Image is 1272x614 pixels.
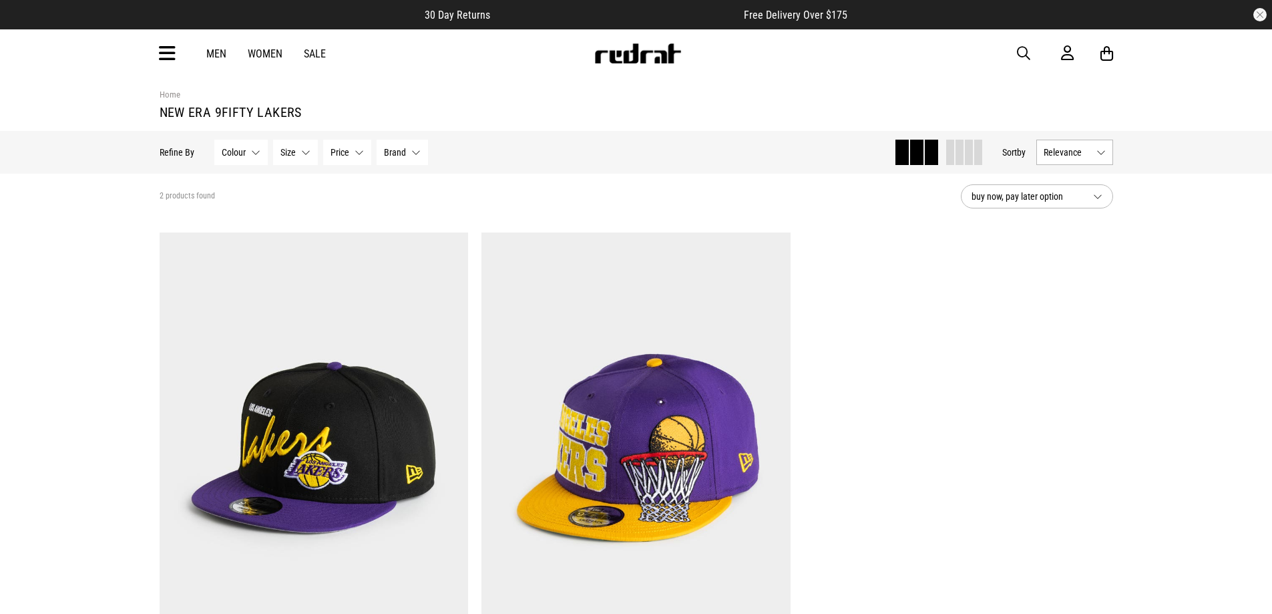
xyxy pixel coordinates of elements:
button: Relevance [1036,140,1113,165]
p: Refine By [160,147,194,158]
span: Colour [222,147,246,158]
span: Relevance [1044,147,1091,158]
a: Men [206,47,226,60]
a: Women [248,47,282,60]
img: Redrat logo [594,43,682,63]
span: Free Delivery Over $175 [744,9,847,21]
button: Sortby [1002,144,1026,160]
button: Brand [377,140,428,165]
span: Size [280,147,296,158]
button: buy now, pay later option [961,184,1113,208]
h1: new era 9fifty lakers [160,104,1113,120]
a: Sale [304,47,326,60]
button: Colour [214,140,268,165]
span: 30 Day Returns [425,9,490,21]
span: Brand [384,147,406,158]
iframe: Customer reviews powered by Trustpilot [517,8,717,21]
a: Home [160,90,180,100]
span: 2 products found [160,191,215,202]
button: Size [273,140,318,165]
span: buy now, pay later option [972,188,1082,204]
span: Price [331,147,349,158]
button: Price [323,140,371,165]
span: by [1017,147,1026,158]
